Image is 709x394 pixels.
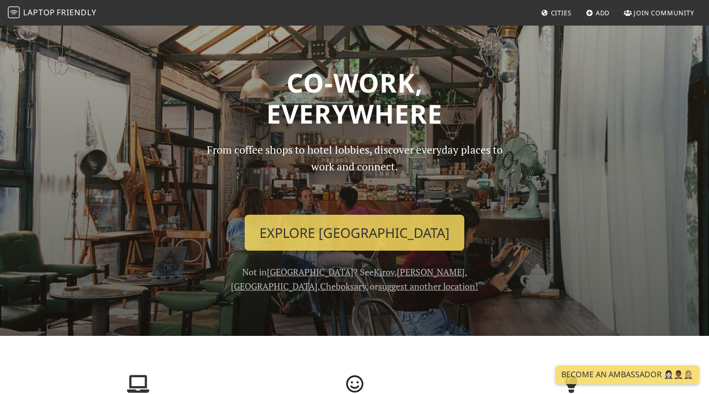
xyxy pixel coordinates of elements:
a: Explore [GEOGRAPHIC_DATA] [245,215,464,251]
a: [GEOGRAPHIC_DATA] [267,266,354,278]
p: From coffee shops to hotel lobbies, discover everyday places to work and connect. [198,141,511,207]
a: Become an Ambassador 🤵🏻‍♀️🤵🏾‍♂️🤵🏼‍♀️ [555,365,699,384]
span: Friendly [57,7,96,18]
a: Kirov [374,266,394,278]
span: Not in ? See , , , , or [231,266,478,292]
a: Cheboksary [320,280,366,292]
a: suggest another location! [378,280,478,292]
a: Add [582,4,614,22]
a: Join Community [620,4,698,22]
span: Laptop [23,7,55,18]
span: Join Community [634,8,694,17]
h1: Co-work, Everywhere [35,67,674,130]
span: Cities [551,8,572,17]
span: Add [596,8,610,17]
a: LaptopFriendly LaptopFriendly [8,4,97,22]
a: [PERSON_NAME] [397,266,465,278]
img: LaptopFriendly [8,6,20,18]
a: Cities [537,4,576,22]
a: [GEOGRAPHIC_DATA] [231,280,318,292]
